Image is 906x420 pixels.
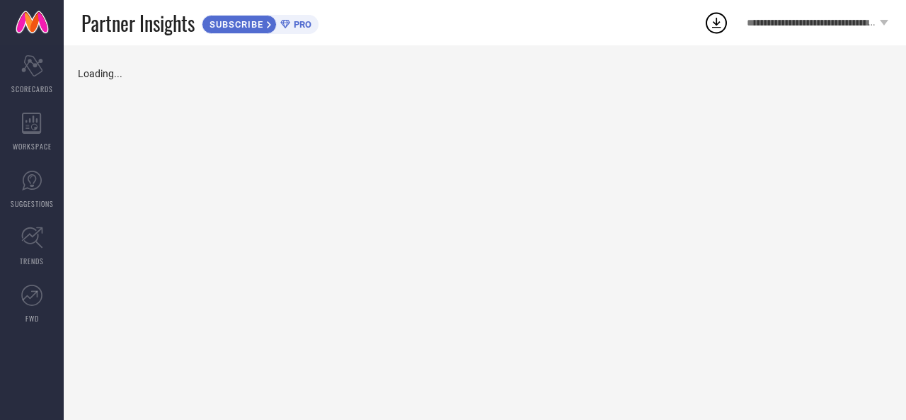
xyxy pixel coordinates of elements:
span: SCORECARDS [11,84,53,94]
span: TRENDS [20,256,44,266]
a: SUBSCRIBEPRO [202,11,319,34]
span: SUBSCRIBE [202,19,267,30]
div: Open download list [704,10,729,35]
span: WORKSPACE [13,141,52,152]
span: Partner Insights [81,8,195,38]
span: SUGGESTIONS [11,198,54,209]
span: Loading... [78,68,122,79]
span: FWD [25,313,39,324]
span: PRO [290,19,311,30]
